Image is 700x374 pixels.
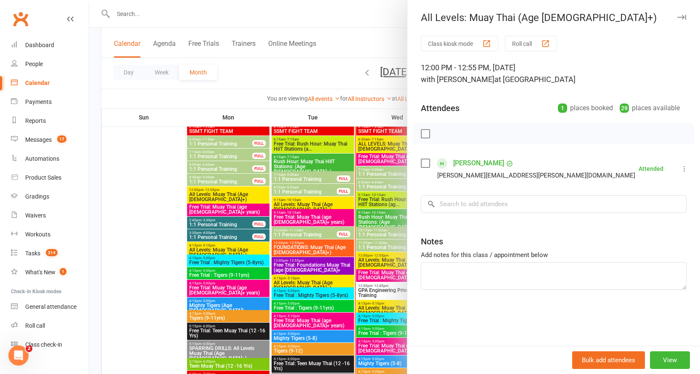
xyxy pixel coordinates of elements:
[26,345,32,352] span: 2
[421,195,687,213] input: Search to add attendees
[620,103,629,113] div: 29
[25,212,46,219] div: Waivers
[57,135,66,143] span: 17
[11,225,89,244] a: Workouts
[25,250,40,257] div: Tasks
[25,98,52,105] div: Payments
[25,193,49,200] div: Gradings
[620,102,680,114] div: places available
[11,187,89,206] a: Gradings
[11,244,89,263] a: Tasks 214
[25,303,77,310] div: General attendance
[421,250,687,260] div: Add notes for this class / appointment below
[11,206,89,225] a: Waivers
[11,335,89,354] a: Class kiosk mode
[437,170,635,181] div: [PERSON_NAME][EMAIL_ADDRESS][PERSON_NAME][DOMAIN_NAME]
[25,117,46,124] div: Reports
[8,345,29,366] iframe: Intercom live chat
[11,316,89,335] a: Roll call
[11,74,89,93] a: Calendar
[25,322,45,329] div: Roll call
[46,249,58,256] span: 214
[421,102,460,114] div: Attendees
[650,351,690,369] button: View
[25,341,62,348] div: Class check-in
[558,103,567,113] div: 1
[25,174,61,181] div: Product Sales
[505,36,557,51] button: Roll call
[11,130,89,149] a: Messages 17
[60,268,66,275] span: 1
[11,149,89,168] a: Automations
[494,75,576,84] span: at [GEOGRAPHIC_DATA]
[10,8,31,29] a: Clubworx
[11,168,89,187] a: Product Sales
[11,263,89,282] a: What's New1
[25,61,43,67] div: People
[639,166,663,172] div: Attended
[25,42,54,48] div: Dashboard
[421,36,498,51] button: Class kiosk mode
[421,62,687,85] div: 12:00 PM - 12:55 PM, [DATE]
[11,111,89,130] a: Reports
[407,12,700,24] div: All Levels: Muay Thai (Age [DEMOGRAPHIC_DATA]+)
[572,351,645,369] button: Bulk add attendees
[421,75,494,84] span: with [PERSON_NAME]
[11,297,89,316] a: General attendance kiosk mode
[11,36,89,55] a: Dashboard
[11,93,89,111] a: Payments
[25,269,55,276] div: What's New
[25,155,59,162] div: Automations
[453,156,504,170] a: [PERSON_NAME]
[421,236,443,247] div: Notes
[11,55,89,74] a: People
[25,80,50,86] div: Calendar
[25,231,50,238] div: Workouts
[25,136,52,143] div: Messages
[558,102,613,114] div: places booked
